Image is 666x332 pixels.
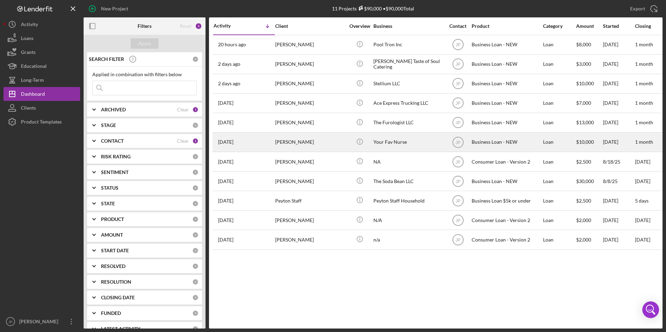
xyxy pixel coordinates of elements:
[3,59,80,73] a: Educational
[603,74,634,93] div: [DATE]
[635,178,650,184] time: [DATE]
[623,2,663,16] button: Export
[373,74,443,93] div: Stellium LLC
[21,101,36,117] div: Clients
[3,31,80,45] button: Loans
[192,122,199,128] div: 0
[373,211,443,229] div: N/A
[218,120,233,125] time: 2025-10-06 17:11
[472,94,541,112] div: Business Loan - NEW
[192,247,199,254] div: 0
[543,23,575,29] div: Category
[3,101,80,115] button: Clients
[373,55,443,73] div: [PERSON_NAME] Taste of Soul Catering
[472,211,541,229] div: Consumer Loan - Version 2
[177,138,189,144] div: Clear
[603,113,634,132] div: [DATE]
[101,107,126,112] b: ARCHIVED
[603,172,634,190] div: 8/8/25
[543,133,575,151] div: Loan
[332,6,414,11] div: 11 Projects • $90,000 Total
[630,2,645,16] div: Export
[603,211,634,229] div: [DATE]
[192,169,199,175] div: 0
[576,217,591,223] span: $2,000
[192,294,199,301] div: 0
[192,200,199,207] div: 0
[357,6,382,11] div: $90,000
[275,94,345,112] div: [PERSON_NAME]
[101,263,125,269] b: RESOLVED
[101,2,128,16] div: New Project
[635,80,653,86] time: 1 month
[455,198,460,203] text: JP
[101,216,124,222] b: PRODUCT
[21,59,47,75] div: Educational
[3,73,80,87] a: Long-Term
[576,237,591,243] span: $2,000
[131,38,158,49] button: Apply
[635,100,653,106] time: 1 month
[3,17,80,31] a: Activity
[3,87,80,101] button: Dashboard
[576,159,591,165] span: $2,500
[21,17,38,33] div: Activity
[576,139,594,145] span: $10,000
[192,326,199,332] div: 0
[347,23,373,29] div: Overview
[603,230,634,249] div: [DATE]
[195,23,202,30] div: 2
[218,179,233,184] time: 2025-09-04 21:01
[3,115,80,129] a: Product Templates
[275,133,345,151] div: [PERSON_NAME]
[192,310,199,316] div: 0
[472,230,541,249] div: Consumer Loan - Version 2
[373,172,443,190] div: The Soda Bean LLC
[192,263,199,269] div: 0
[543,35,575,54] div: Loan
[3,45,80,59] button: Grants
[275,230,345,249] div: [PERSON_NAME]
[101,201,115,206] b: STATE
[101,295,135,300] b: CLOSING DATE
[275,55,345,73] div: [PERSON_NAME]
[543,74,575,93] div: Loan
[472,74,541,93] div: Business Loan - NEW
[472,23,541,29] div: Product
[603,133,634,151] div: [DATE]
[21,115,62,131] div: Product Templates
[472,172,541,190] div: Business Loan - NEW
[576,61,591,67] span: $3,000
[576,100,591,106] span: $7,000
[455,238,460,243] text: JP
[180,23,192,29] div: Reset
[472,55,541,73] div: Business Loan - NEW
[275,23,345,29] div: Client
[576,178,594,184] span: $30,000
[101,122,116,128] b: STAGE
[89,56,124,62] b: SEARCH FILTER
[635,237,650,243] time: [DATE]
[218,218,233,223] time: 2025-07-28 18:55
[101,154,131,159] b: RISK RATING
[218,198,233,204] time: 2025-09-03 16:58
[214,23,244,29] div: Activity
[21,87,45,103] div: Dashboard
[17,315,63,330] div: [PERSON_NAME]
[101,138,124,144] b: CONTACT
[543,230,575,249] div: Loan
[576,119,594,125] span: $13,000
[455,159,460,164] text: JP
[275,191,345,210] div: Peyton Staff
[275,172,345,190] div: [PERSON_NAME]
[603,55,634,73] div: [DATE]
[472,152,541,171] div: Consumer Loan - Version 2
[472,113,541,132] div: Business Loan - NEW
[192,232,199,238] div: 0
[3,315,80,329] button: JP[PERSON_NAME]
[455,218,460,223] text: JP
[8,320,12,324] text: JP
